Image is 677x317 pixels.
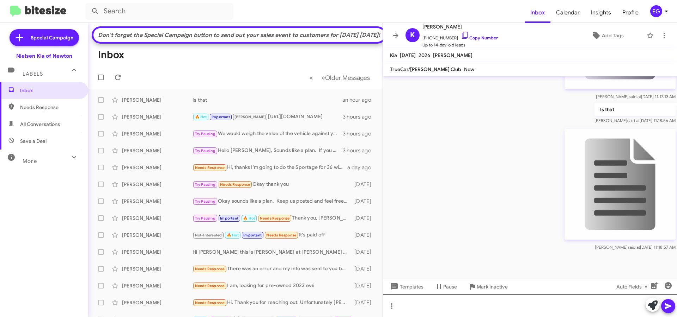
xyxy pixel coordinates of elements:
span: said at [628,245,640,250]
h1: Inbox [98,49,124,61]
span: said at [627,118,640,123]
span: [PERSON_NAME] [234,115,266,119]
span: Important [212,115,230,119]
span: said at [629,94,641,99]
div: There was an error and my info was sent to you by mistake I'm over two hours away [193,265,351,273]
div: Okay thank you [193,180,351,189]
div: 3 hours ago [343,130,377,137]
span: TrueCar/[PERSON_NAME] Club [390,66,461,72]
a: Insights [585,2,617,23]
span: Try Pausing [195,148,215,153]
span: Kia [390,52,397,58]
span: Try Pausing [195,182,215,187]
span: Labels [23,71,43,77]
span: Needs Response [20,104,80,111]
div: [DATE] [351,198,377,205]
span: 2026 [419,52,430,58]
span: Try Pausing [195,132,215,136]
span: « [309,73,313,82]
a: Calendar [550,2,585,23]
span: [PERSON_NAME] [DATE] 11:17:13 AM [596,94,676,99]
div: [PERSON_NAME] [122,164,193,171]
div: [DATE] [351,181,377,188]
div: I am, looking for pre-owned 2023 ev6 [193,282,351,290]
span: Important [220,216,238,221]
a: Profile [617,2,644,23]
div: [URL][DOMAIN_NAME] [193,113,343,121]
span: New [464,66,474,72]
span: [PERSON_NAME] [DATE] 11:18:57 AM [595,245,676,250]
span: Needs Response [195,267,225,271]
span: Needs Response [260,216,290,221]
span: Needs Response [195,300,225,305]
div: [PERSON_NAME] [122,113,193,120]
button: Templates [383,280,429,293]
div: Hi [PERSON_NAME] this is [PERSON_NAME] at [PERSON_NAME] Kia of [PERSON_NAME]. Just wanted to foll... [193,248,351,255]
span: [PERSON_NAME] [433,52,472,58]
button: Previous [305,70,317,85]
span: Special Campaign [31,34,73,41]
button: Mark Inactive [463,280,513,293]
span: Pause [443,280,457,293]
button: Auto Fields [611,280,656,293]
span: [PERSON_NAME] [422,23,498,31]
span: More [23,158,37,164]
div: Okay sounds like a plan. Keep us posted and feel free to reach out with any questions. [193,197,351,205]
div: [DATE] [351,248,377,255]
span: Try Pausing [195,216,215,221]
span: 🔥 Hot [195,115,207,119]
span: [DATE] [400,52,416,58]
div: [PERSON_NAME] [122,181,193,188]
button: Next [317,70,374,85]
div: Thank you, [PERSON_NAME]! [193,214,351,222]
div: It's paid off [193,231,351,239]
div: [PERSON_NAME] [122,96,193,103]
span: Up to 14-day-old leads [422,42,498,49]
div: [DATE] [351,232,377,239]
span: Older Messages [325,74,370,82]
div: Hi. Thank you for reaching out. Unfortunately [PERSON_NAME] is inconvenient for me. [193,299,351,307]
div: an hour ago [342,96,377,103]
span: [PERSON_NAME] [DATE] 11:18:56 AM [594,118,676,123]
span: Add Tags [602,29,624,42]
div: [PERSON_NAME] [122,299,193,306]
span: Templates [389,280,423,293]
div: EG [650,5,662,17]
div: We would weigh the value of the vehicle against your payoff. If you were to get out of the tellur... [193,130,343,138]
div: a day ago [347,164,377,171]
div: [PERSON_NAME] [122,265,193,272]
span: Needs Response [220,182,250,187]
span: Inbox [20,87,80,94]
nav: Page navigation example [305,70,374,85]
div: [PERSON_NAME] [122,215,193,222]
span: Mark Inactive [477,280,508,293]
span: Not-Interested [195,233,222,237]
a: Inbox [525,2,550,23]
span: All Conversations [20,121,60,128]
img: 9k= [565,129,676,240]
span: Save a Deal [20,138,47,145]
div: 3 hours ago [343,113,377,120]
div: [PERSON_NAME] [122,198,193,205]
span: [PHONE_NUMBER] [422,31,498,42]
span: Needs Response [266,233,296,237]
div: [PERSON_NAME] [122,282,193,289]
div: [PERSON_NAME] [122,248,193,255]
div: Hi, thanks I'm going to do the Sportage for 36 with 7k down, at [GEOGRAPHIC_DATA] in [GEOGRAPHIC_... [193,164,347,172]
div: 3 hours ago [343,147,377,154]
span: Needs Response [195,165,225,170]
span: Try Pausing [195,199,215,204]
div: [DATE] [351,265,377,272]
span: Important [243,233,262,237]
div: Hello [PERSON_NAME], Sounds like a plan. If you were ever interested in purchasing before June I'... [193,147,343,155]
div: Is that [193,96,342,103]
div: [PERSON_NAME] [122,232,193,239]
p: Is that [594,103,676,116]
div: Nielsen Kia of Newton [16,52,72,59]
div: [DATE] [351,215,377,222]
span: » [321,73,325,82]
